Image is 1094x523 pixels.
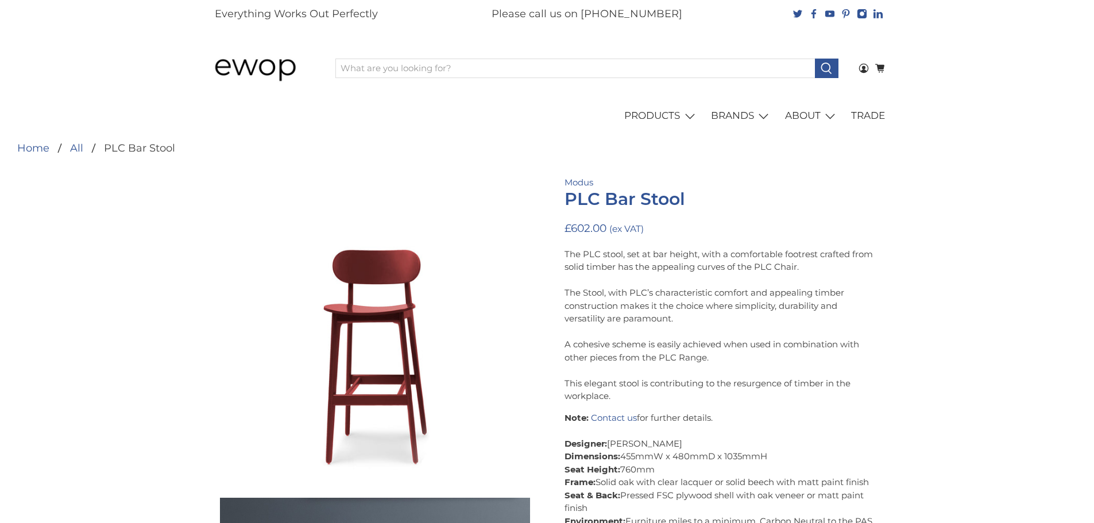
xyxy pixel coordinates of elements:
a: Modus Office PLC Bar Stool Wine Red [220,176,530,486]
small: (ex VAT) [609,223,644,234]
li: PLC Bar Stool [83,143,175,153]
a: All [70,143,83,153]
a: TRADE [845,100,892,132]
strong: Seat Height: [565,464,620,475]
a: Home [17,143,49,153]
strong: Seat & Back: [565,490,620,501]
input: What are you looking for? [335,59,815,78]
strong: Designer: [565,438,607,449]
strong: Dimensions: [565,451,620,462]
strong: Note: [565,412,589,423]
nav: main navigation [203,100,892,132]
a: Modus [565,177,593,188]
p: Everything Works Out Perfectly [215,6,378,22]
span: £602.00 [565,222,606,235]
a: ABOUT [778,100,845,132]
p: Please call us on [PHONE_NUMBER] [492,6,682,22]
nav: breadcrumbs [17,143,175,153]
a: Contact us [591,412,637,423]
a: BRANDS [705,100,779,132]
a: PRODUCTS [618,100,705,132]
strong: Frame: [565,476,596,487]
p: The PLC stool, set at bar height, with a comfortable footrest crafted from solid timber has the a... [565,248,875,403]
h1: PLC Bar Stool [565,189,875,209]
span: for further details. [637,412,713,423]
